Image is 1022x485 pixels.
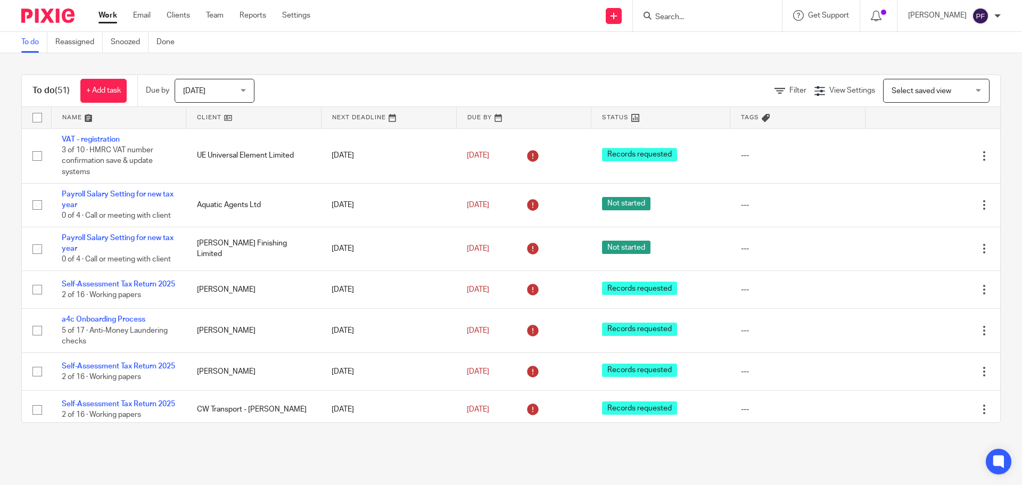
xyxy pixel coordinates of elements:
[321,270,456,308] td: [DATE]
[186,309,322,352] td: [PERSON_NAME]
[62,316,145,323] a: a4c Onboarding Process
[183,87,205,95] span: [DATE]
[321,309,456,352] td: [DATE]
[62,191,174,209] a: Payroll Salary Setting for new tax year
[602,323,677,336] span: Records requested
[55,32,103,53] a: Reassigned
[741,200,855,210] div: ---
[467,368,489,375] span: [DATE]
[654,13,750,22] input: Search
[186,128,322,183] td: UE Universal Element Limited
[167,10,190,21] a: Clients
[602,282,677,295] span: Records requested
[62,327,168,346] span: 5 of 17 · Anti-Money Laundering checks
[62,400,175,408] a: Self-Assessment Tax Return 2025
[62,234,174,252] a: Payroll Salary Setting for new tax year
[186,352,322,390] td: [PERSON_NAME]
[80,79,127,103] a: + Add task
[133,10,151,21] a: Email
[98,10,117,21] a: Work
[467,406,489,413] span: [DATE]
[602,241,650,254] span: Not started
[741,114,759,120] span: Tags
[62,373,141,381] span: 2 of 16 · Working papers
[741,243,855,254] div: ---
[467,152,489,159] span: [DATE]
[321,391,456,429] td: [DATE]
[829,87,875,94] span: View Settings
[467,286,489,293] span: [DATE]
[741,150,855,161] div: ---
[186,391,322,429] td: CW Transport - [PERSON_NAME]
[146,85,169,96] p: Due by
[467,327,489,334] span: [DATE]
[62,363,175,370] a: Self-Assessment Tax Return 2025
[111,32,149,53] a: Snoozed
[21,9,75,23] img: Pixie
[206,10,224,21] a: Team
[602,148,677,161] span: Records requested
[467,201,489,209] span: [DATE]
[21,32,47,53] a: To do
[55,86,70,95] span: (51)
[282,10,310,21] a: Settings
[321,352,456,390] td: [DATE]
[602,197,650,210] span: Not started
[972,7,989,24] img: svg%3E
[186,270,322,308] td: [PERSON_NAME]
[602,401,677,415] span: Records requested
[62,256,171,264] span: 0 of 4 · Call or meeting with client
[62,412,141,419] span: 2 of 16 · Working papers
[62,281,175,288] a: Self-Assessment Tax Return 2025
[741,325,855,336] div: ---
[908,10,967,21] p: [PERSON_NAME]
[892,87,951,95] span: Select saved view
[602,364,677,377] span: Records requested
[741,366,855,377] div: ---
[789,87,806,94] span: Filter
[808,12,849,19] span: Get Support
[321,128,456,183] td: [DATE]
[62,291,141,299] span: 2 of 16 · Working papers
[62,146,153,176] span: 3 of 10 · HMRC VAT number confirmation save & update systems
[741,284,855,295] div: ---
[186,183,322,227] td: Aquatic Agents Ltd
[62,212,171,219] span: 0 of 4 · Call or meeting with client
[62,136,120,143] a: VAT - registration
[186,227,322,270] td: [PERSON_NAME] Finishing Limited
[156,32,183,53] a: Done
[32,85,70,96] h1: To do
[240,10,266,21] a: Reports
[321,183,456,227] td: [DATE]
[467,245,489,252] span: [DATE]
[741,404,855,415] div: ---
[321,227,456,270] td: [DATE]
